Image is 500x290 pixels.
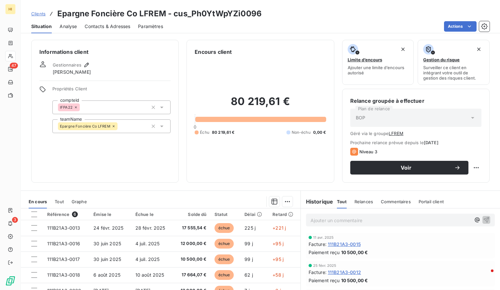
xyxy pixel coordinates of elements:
[31,23,52,30] span: Situation
[200,130,209,135] span: Échu
[272,241,284,246] span: +95 j
[244,272,253,278] span: 62 j
[31,10,46,17] a: Clients
[135,272,164,278] span: 10 août 2025
[177,272,207,278] span: 17 664,07 €
[272,272,284,278] span: +58 j
[135,212,169,217] div: Échue le
[313,236,334,239] span: 11 avr. 2025
[356,114,365,121] span: BOP
[138,23,163,30] span: Paramètres
[350,131,481,136] span: Géré via le groupe
[5,276,16,286] img: Logo LeanPay
[244,241,253,246] span: 99 j
[419,199,444,204] span: Portail client
[177,225,207,231] span: 17 555,54 €
[93,212,127,217] div: Émise le
[244,256,253,262] span: 99 j
[60,105,73,109] span: IFPA22
[55,199,64,204] span: Tout
[358,165,454,170] span: Voir
[135,225,165,231] span: 28 févr. 2025
[5,4,16,14] div: HI
[39,48,171,56] h6: Informations client
[342,40,414,85] button: Limite d’encoursAjouter une limite d’encours autorisé
[135,241,160,246] span: 4 juil. 2025
[47,272,80,278] span: 111B21A3-0018
[354,199,373,204] span: Relances
[29,199,47,204] span: En cours
[341,277,368,284] span: 10 500,00 €
[31,11,46,16] span: Clients
[478,268,493,283] iframe: Intercom live chat
[313,130,326,135] span: 0,00 €
[272,256,284,262] span: +95 j
[93,256,121,262] span: 30 juin 2025
[177,212,207,217] div: Solde dû
[309,269,326,276] span: Facture :
[57,8,262,20] h3: Epargne Foncière Co LFREM - cus_Ph0YtWpYZi0096
[53,69,91,75] span: [PERSON_NAME]
[328,269,361,276] span: 111B21A3-0012
[12,217,18,223] span: 3
[301,198,333,206] h6: Historique
[135,256,160,262] span: 4 juil. 2025
[93,225,123,231] span: 24 févr. 2025
[93,241,121,246] span: 30 juin 2025
[47,256,80,262] span: 111B21A3-0017
[215,254,234,264] span: échue
[350,140,481,145] span: Prochaine relance prévue depuis le
[47,225,80,231] span: 111B21A3-0013
[424,140,438,145] span: [DATE]
[118,123,123,129] input: Ajouter une valeur
[53,62,81,68] span: Gestionnaires
[47,241,80,246] span: 111B21A3-0016
[348,65,409,75] span: Ajouter une limite d’encours autorisé
[72,199,87,204] span: Graphe
[212,130,235,135] span: 80 219,61 €
[177,256,207,263] span: 10 500,00 €
[72,211,78,217] span: 6
[52,86,171,95] span: Propriétés Client
[423,57,460,62] span: Gestion du risque
[272,225,286,231] span: +221 j
[177,240,207,247] span: 12 000,00 €
[328,241,361,248] span: 111B21A3-0015
[244,225,256,231] span: 225 j
[418,40,490,85] button: Gestion du risqueSurveiller ce client en intégrant votre outil de gestion des risques client.
[60,124,110,128] span: Epargne Foncière Co LFREM
[47,211,86,217] div: Référence
[309,277,340,284] span: Paiement reçu
[309,249,340,256] span: Paiement reçu
[244,212,265,217] div: Délai
[350,161,468,175] button: Voir
[215,270,234,280] span: échue
[195,48,232,56] h6: Encours client
[93,272,120,278] span: 6 août 2025
[80,104,85,110] input: Ajouter une valeur
[292,130,311,135] span: Non-échu
[215,223,234,233] span: échue
[341,249,368,256] span: 10 500,00 €
[194,124,196,130] span: 0
[389,131,403,136] button: LFREM
[381,199,411,204] span: Commentaires
[423,65,484,81] span: Surveiller ce client en intégrant votre outil de gestion des risques client.
[85,23,130,30] span: Contacts & Adresses
[272,212,296,217] div: Retard
[337,199,347,204] span: Tout
[215,239,234,249] span: échue
[359,149,377,154] span: Niveau 3
[10,63,18,69] span: 47
[60,23,77,30] span: Analyse
[350,97,481,105] h6: Relance groupée à effectuer
[215,212,237,217] div: Statut
[313,264,337,267] span: 25 févr. 2025
[444,21,477,32] button: Actions
[348,57,382,62] span: Limite d’encours
[309,241,326,248] span: Facture :
[195,95,326,114] h2: 80 219,61 €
